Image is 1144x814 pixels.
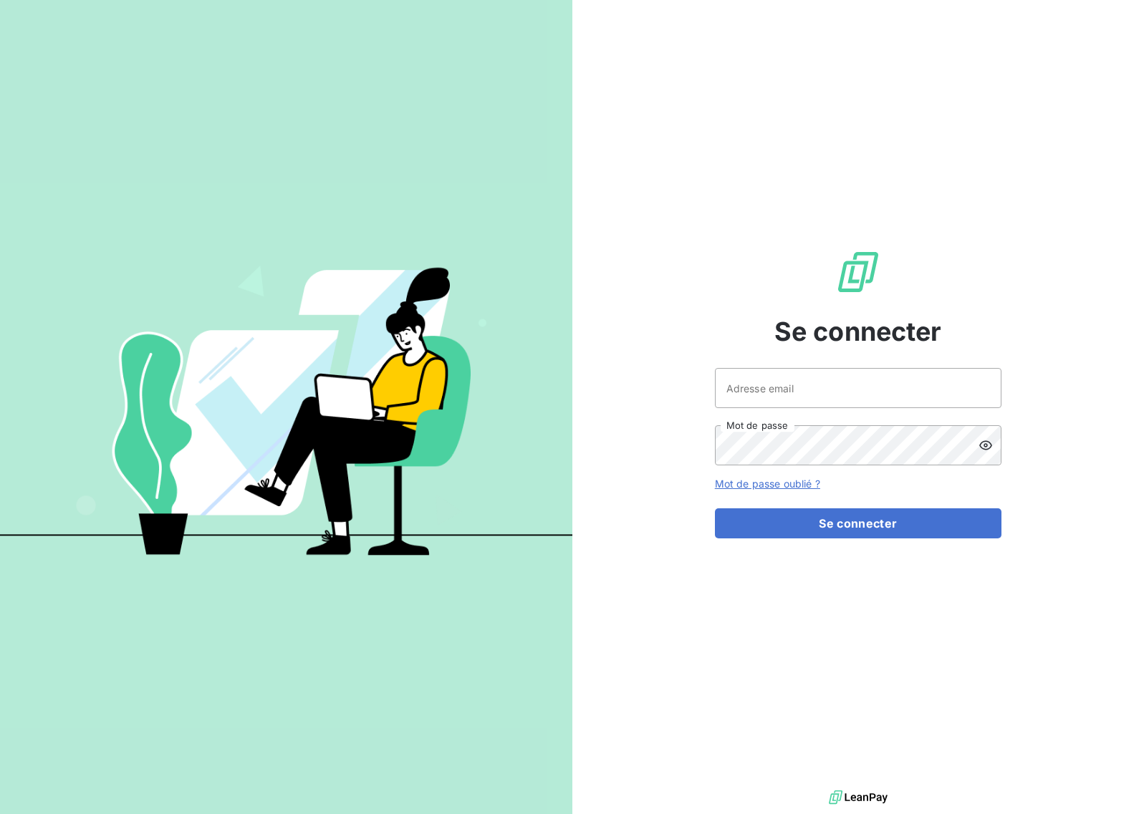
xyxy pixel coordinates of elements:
img: logo [829,787,888,808]
a: Mot de passe oublié ? [715,478,820,490]
button: Se connecter [715,508,1001,538]
span: Se connecter [774,312,942,351]
img: Logo LeanPay [835,249,881,295]
input: placeholder [715,368,1001,408]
